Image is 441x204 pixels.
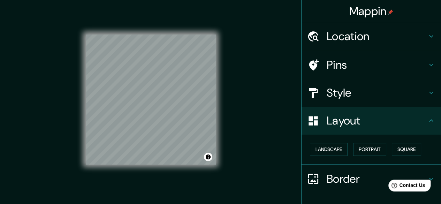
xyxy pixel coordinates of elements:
[302,165,441,193] div: Border
[302,107,441,135] div: Layout
[349,4,394,18] h4: Mappin
[327,86,427,100] h4: Style
[327,172,427,186] h4: Border
[327,58,427,72] h4: Pins
[302,22,441,50] div: Location
[388,9,393,15] img: pin-icon.png
[310,143,348,156] button: Landscape
[327,29,427,43] h4: Location
[353,143,386,156] button: Portrait
[392,143,421,156] button: Square
[302,79,441,107] div: Style
[86,35,216,165] canvas: Map
[379,177,433,196] iframe: Help widget launcher
[327,114,427,128] h4: Layout
[302,51,441,79] div: Pins
[204,153,212,161] button: Toggle attribution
